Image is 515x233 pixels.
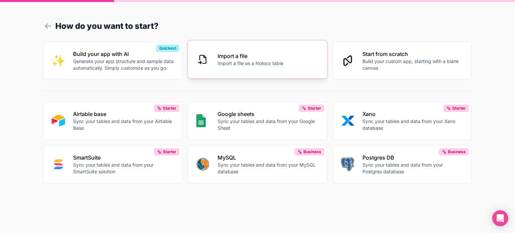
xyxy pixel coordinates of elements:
img: GOOGLE_SHEETS [196,114,206,127]
img: XANO [341,114,354,127]
span: Starter [163,106,176,111]
button: XANOXanoSync your tables and data from your Xano databaseStarter [333,102,472,140]
button: AIRTABLEAirtable baseSync your tables and data from your Airtable BaseStarter [43,102,183,140]
p: Xano [362,110,464,118]
p: Import a file [218,52,283,60]
div: Quickest [156,45,179,52]
p: Start from scratch [362,50,464,58]
h1: How do you want to start? [43,20,472,32]
button: Start from scratchBuild your custom app, starting with a blank canvas [333,42,472,80]
p: Sync your tables and data from your Postgres database [362,162,464,175]
span: Starter [308,106,321,111]
span: Business [448,149,466,155]
p: Sync your tables and data from your Xano database [362,118,464,131]
img: INTERNAL_WITH_AI [52,54,65,67]
span: Starter [163,149,176,155]
span: Starter [452,106,466,111]
img: MYSQL [196,158,210,171]
button: Import a fileImport a file as a Noloco table [188,40,327,78]
button: MYSQLMySQLSync your tables and data from your MySQL databaseBusiness [188,145,327,183]
img: POSTGRES [341,158,354,171]
span: Business [303,149,321,155]
p: Sync your tables and data from your MySQL database [218,162,319,175]
p: Import a file as a Noloco table [218,60,283,67]
p: Generate your app structure and sample data automatically. Simply customize as you go. [73,58,174,71]
button: POSTGRESPostgres DBSync your tables and data from your Postgres databaseBusiness [333,145,472,183]
p: Sync your tables and data from your Google Sheet [218,118,319,131]
div: Open Intercom Messenger [492,210,508,226]
p: Airtable base [73,110,174,118]
button: GOOGLE_SHEETSGoogle sheetsSync your tables and data from your Google SheetStarter [188,102,327,140]
img: AIRTABLE [52,114,65,127]
button: INTERNAL_WITH_AIBuild your app with AIGenerate your app structure and sample data automatically. ... [43,42,183,80]
p: Build your custom app, starting with a blank canvas [362,58,464,71]
img: SMART_SUITE [52,158,65,171]
p: SmartSuite [73,154,174,162]
p: Sync your tables and data from your Airtable Base [73,118,174,131]
button: SMART_SUITESmartSuiteSync your tables and data from your SmartSuite solutionStarter [43,145,183,183]
p: Build your app with AI [73,50,174,58]
p: Google sheets [218,110,319,118]
p: Postgres DB [362,154,464,162]
p: MySQL [218,154,319,162]
p: Sync your tables and data from your SmartSuite solution [73,162,174,175]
